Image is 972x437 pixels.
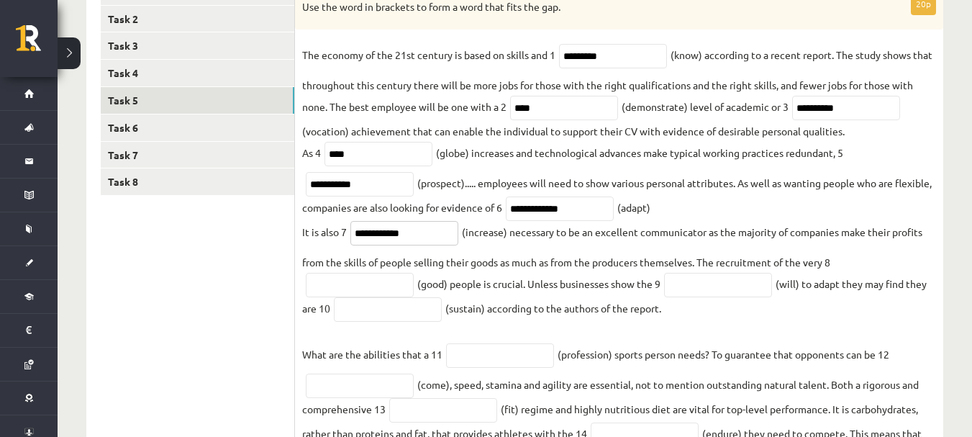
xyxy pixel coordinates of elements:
p: What are the abilities that a 11 [302,322,442,365]
a: Task 7 [101,142,294,168]
a: Rīgas 1. Tālmācības vidusskola [16,25,58,61]
a: Task 4 [101,60,294,86]
a: Task 6 [101,114,294,141]
a: Task 2 [101,6,294,32]
p: It is also 7 [302,221,347,243]
a: Task 3 [101,32,294,59]
p: The economy of the 21st century is based on skills and 1 [302,44,555,66]
a: Task 5 [101,87,294,114]
a: Task 8 [101,168,294,195]
p: As 4 [302,142,321,163]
